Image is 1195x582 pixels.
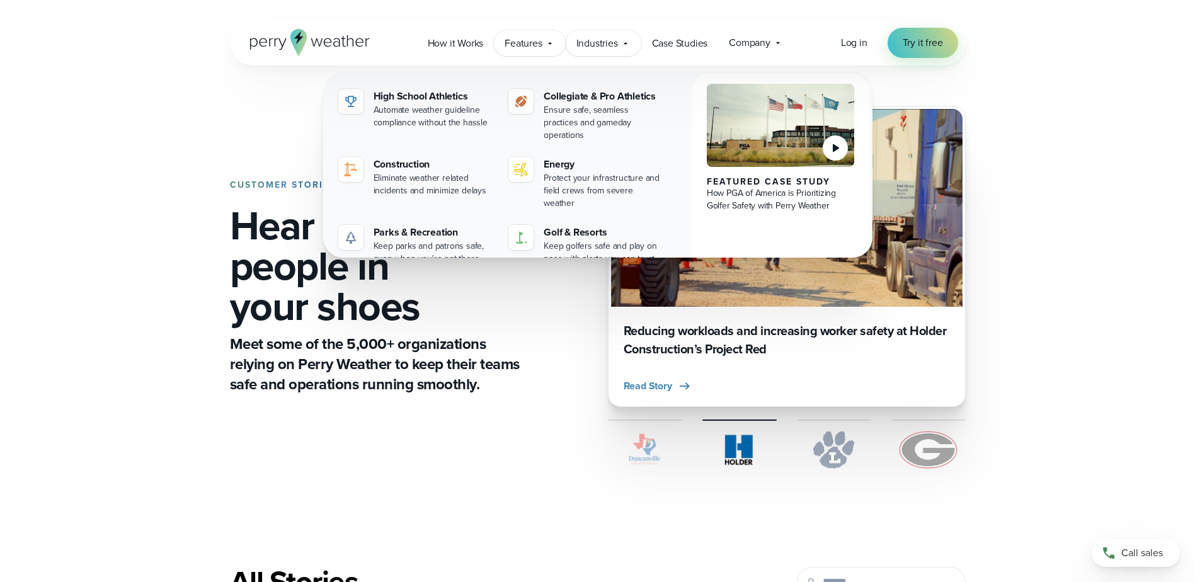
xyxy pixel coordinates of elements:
img: Holder.svg [702,431,777,469]
span: Company [729,35,770,50]
img: highschool-icon.svg [343,94,358,109]
a: Energy Protect your infrastructure and field crews from severe weather [503,152,669,215]
span: Features [505,36,542,51]
div: Collegiate & Pro Athletics [544,89,664,104]
a: Call sales [1092,539,1180,567]
a: construction perry weather Construction Eliminate weather related incidents and minimize delays [333,152,499,202]
a: Parks & Recreation Keep parks and patrons safe, even when you're not there [333,220,499,270]
span: Try it free [903,35,943,50]
button: Read Story [624,379,692,394]
div: Keep parks and patrons safe, even when you're not there [374,240,494,265]
div: How PGA of America is Prioritizing Golfer Safety with Perry Weather [707,187,855,212]
img: construction perry weather [343,162,358,177]
div: Keep golfers safe and play on pace with alerts you can trust [544,240,664,265]
div: Parks & Recreation [374,225,494,240]
div: Construction [374,157,494,172]
a: PGA of America, Frisco Campus Featured Case Study How PGA of America is Prioritizing Golfer Safet... [692,74,870,280]
strong: CUSTOMER STORIES [230,178,336,191]
img: PGA of America, Frisco Campus [707,84,855,167]
span: Read Story [624,379,672,394]
p: Meet some of the 5,000+ organizations relying on Perry Weather to keep their teams safe and opera... [230,334,525,394]
span: Industries [576,36,618,51]
a: Log in [841,35,867,50]
div: Ensure safe, seamless practices and gameday operations [544,104,664,142]
div: Energy [544,157,664,172]
span: Call sales [1121,545,1163,561]
div: High School Athletics [374,89,494,104]
span: Case Studies [652,36,708,51]
div: Protect your infrastructure and field crews from severe weather [544,172,664,210]
div: Eliminate weather related incidents and minimize delays [374,172,494,197]
img: City of Duncanville Logo [608,431,682,469]
div: Automate weather guideline compliance without the hassle [374,104,494,129]
div: Golf & Resorts [544,225,664,240]
span: How it Works [428,36,484,51]
img: proathletics-icon@2x-1.svg [513,94,529,109]
h1: Hear from people in your shoes [230,205,525,326]
a: Case Studies [641,30,719,56]
img: golf-iconV2.svg [513,230,529,245]
a: Golf & Resorts Keep golfers safe and play on pace with alerts you can trust [503,220,669,270]
h3: Reducing workloads and increasing worker safety at Holder Construction’s Project Red [624,322,950,358]
a: How it Works [417,30,495,56]
a: Collegiate & Pro Athletics Ensure safe, seamless practices and gameday operations [503,84,669,147]
img: energy-icon@2x-1.svg [513,162,529,177]
img: parks-icon-grey.svg [343,230,358,245]
a: Try it free [888,28,958,58]
a: High School Athletics Automate weather guideline compliance without the hassle [333,84,499,134]
div: Featured Case Study [707,177,855,187]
